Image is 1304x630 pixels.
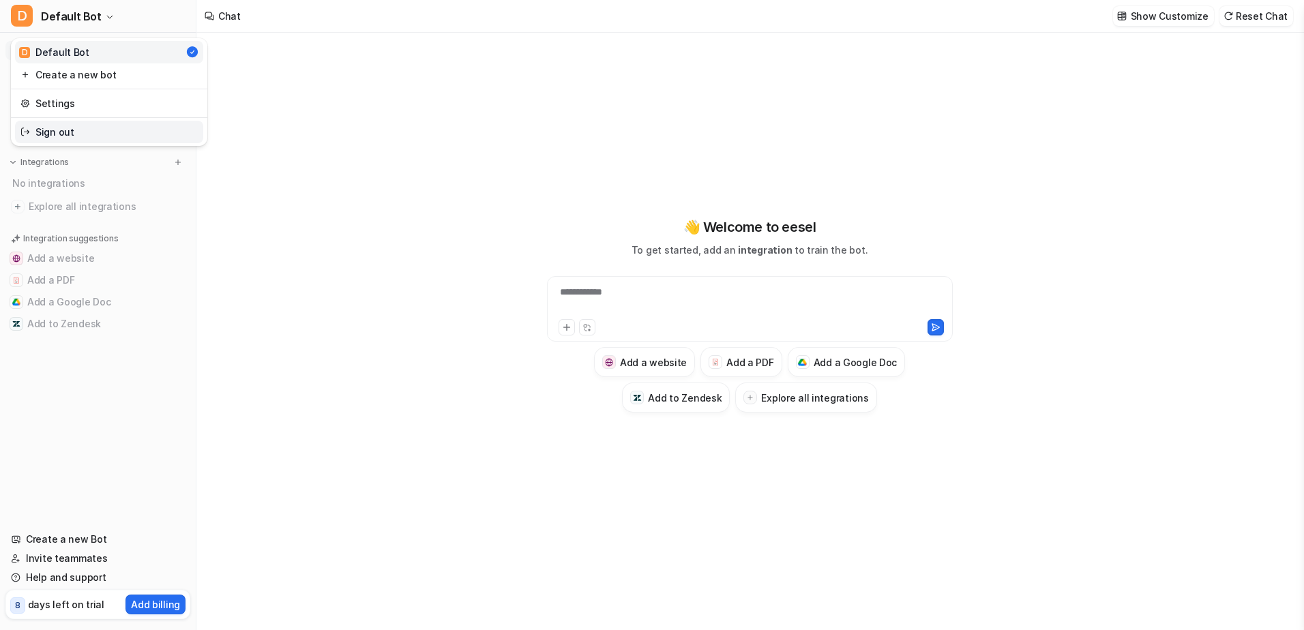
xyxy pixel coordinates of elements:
[41,7,102,26] span: Default Bot
[15,92,203,115] a: Settings
[20,96,30,110] img: reset
[20,125,30,139] img: reset
[15,63,203,86] a: Create a new bot
[19,47,30,58] span: D
[19,45,89,59] div: Default Bot
[11,38,207,146] div: DDefault Bot
[20,67,30,82] img: reset
[15,121,203,143] a: Sign out
[11,5,33,27] span: D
